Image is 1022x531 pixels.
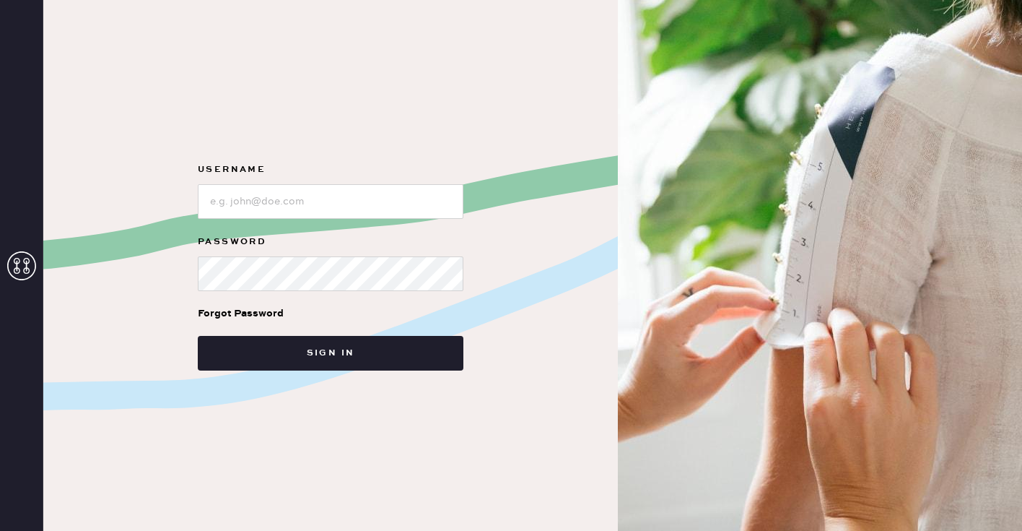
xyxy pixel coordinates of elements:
[198,291,284,336] a: Forgot Password
[198,336,463,371] button: Sign in
[198,161,463,178] label: Username
[198,306,284,321] div: Forgot Password
[198,233,463,251] label: Password
[198,184,463,219] input: e.g. john@doe.com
